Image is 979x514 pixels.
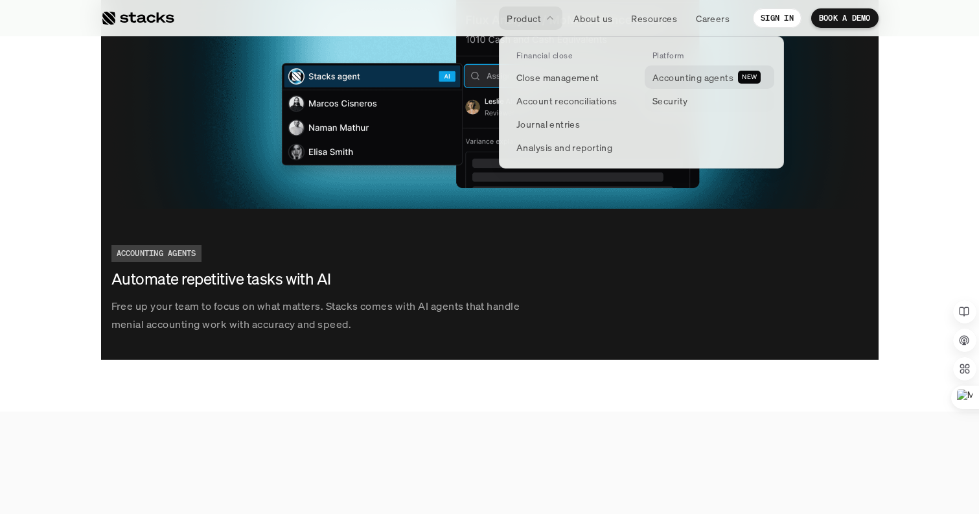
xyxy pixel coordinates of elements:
a: Journal entries [509,112,638,135]
p: About us [573,12,612,25]
a: Analysis and reporting [509,135,638,159]
p: Resources [631,12,677,25]
h2: NEW [742,73,757,81]
a: Close management [509,65,638,89]
p: Platform [652,51,684,60]
p: BOOK A DEMO [819,14,871,23]
a: BOOK A DEMO [811,8,879,28]
a: About us [566,6,620,30]
a: Security [645,89,774,112]
p: Security [652,94,687,108]
a: SIGN IN [753,8,801,28]
a: Accounting agentsNEW [645,65,774,89]
a: Privacy Policy [153,300,210,309]
p: Free up your team to focus on what matters. Stacks comes with AI agents that handle menial accoun... [111,297,533,334]
p: SIGN IN [761,14,794,23]
h2: ACCOUNTING AGENTS [117,249,196,258]
p: Analysis and reporting [516,141,612,154]
p: Accounting agents [652,71,733,84]
a: Account reconciliations [509,89,638,112]
a: Resources [623,6,685,30]
p: Account reconciliations [516,94,617,108]
p: Journal entries [516,117,580,131]
p: Close management [516,71,599,84]
p: Product [507,12,541,25]
a: Careers [688,6,737,30]
h3: Automate repetitive tasks with AI [111,268,468,290]
p: Careers [696,12,730,25]
p: Financial close [516,51,572,60]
